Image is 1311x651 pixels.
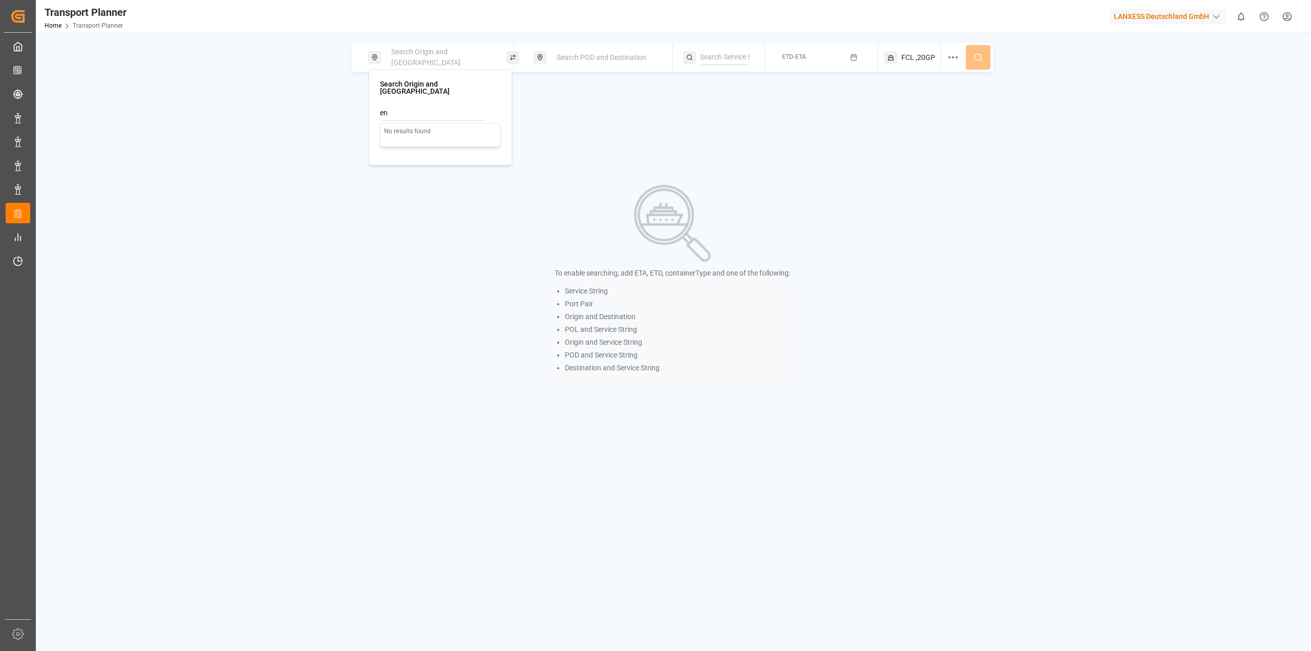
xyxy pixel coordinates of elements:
div: LANXESS Deutschland GmbH [1110,9,1225,24]
button: ETD-ETA [771,48,872,68]
h4: Search Origin and [GEOGRAPHIC_DATA] [380,80,501,95]
p: No results found [380,123,500,140]
p: To enable searching, add ETA, ETD, containerType and one of the following: [555,268,790,279]
button: show 0 new notifications [1230,5,1253,28]
li: Port Pair [565,299,790,309]
li: Destination and Service String [565,363,790,373]
a: Home [45,22,61,29]
li: Origin and Service String [565,337,790,348]
button: Help Center [1253,5,1276,28]
span: ,20GP [916,52,935,63]
li: POL and Service String [565,324,790,335]
li: Service String [565,286,790,297]
div: Transport Planner [45,5,126,20]
span: ETD-ETA [782,53,806,60]
input: Search Service String [700,50,750,65]
li: Origin and Destination [565,311,790,322]
li: POD and Service String [565,350,790,361]
input: Search Origin [380,106,483,121]
button: LANXESS Deutschland GmbH [1110,7,1230,26]
img: Search [634,185,711,262]
span: FCL [901,52,914,63]
span: Search POD and Destination [557,53,646,61]
span: Search Origin and [GEOGRAPHIC_DATA] [391,48,460,67]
